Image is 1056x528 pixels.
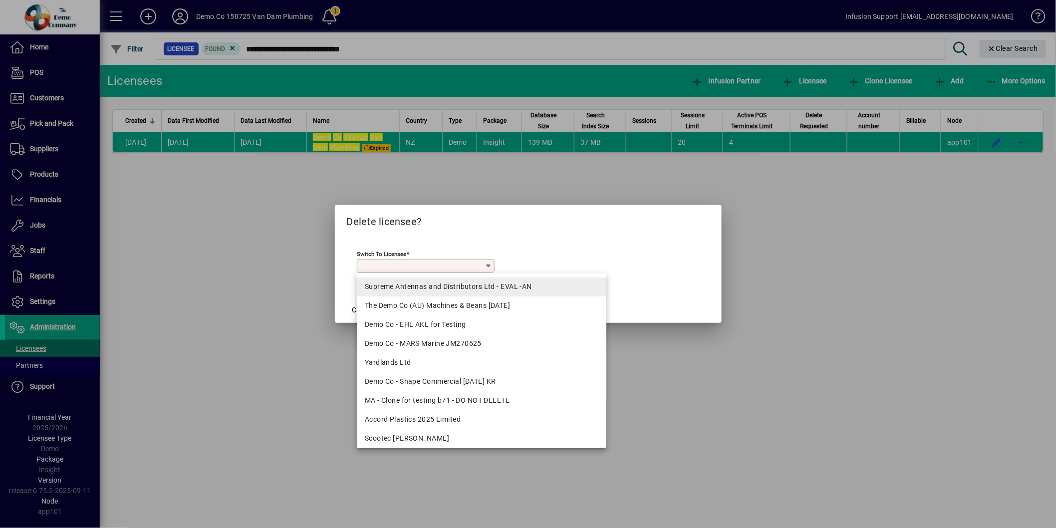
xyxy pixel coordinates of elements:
button: Cancel [347,301,379,319]
mat-option: MA - Clone for testing b71 - DO NOT DELETE [357,391,606,410]
div: Demo Co - EHL AKL for Testing [365,319,598,330]
div: Scootec [PERSON_NAME] [365,433,598,444]
div: Demo Co - MARS Marine JM270625 [365,338,598,349]
div: Accord Plastics 2025 Limited [365,414,598,425]
mat-option: Yardlands Ltd [357,353,606,372]
mat-option: Supreme Antennas and Distributors Ltd - EVAL -AN [357,277,606,296]
div: Supreme Antennas and Distributors Ltd - EVAL -AN [365,281,598,292]
div: MA - Clone for testing b71 - DO NOT DELETE [365,395,598,406]
mat-label: Switch to licensee [357,251,407,258]
mat-option: The Demo Co (AU) Machines & Beans 09JUL25 [357,296,606,315]
mat-option: Accord Plastics 2025 Limited [357,410,606,429]
mat-option: Demo Co - Shape Commercial 24JUN25 KR [357,372,606,391]
span: Cancel [352,305,373,315]
h2: Delete licensee? [335,205,722,234]
div: The Demo Co (AU) Machines & Beans [DATE] [365,300,598,311]
mat-option: Scootec Eval Cg [357,429,606,448]
div: Demo Co - Shape Commercial [DATE] KR [365,376,598,387]
div: Yardlands Ltd [365,357,598,368]
mat-option: Demo Co - MARS Marine JM270625 [357,334,606,353]
mat-option: Demo Co - EHL AKL for Testing [357,315,606,334]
